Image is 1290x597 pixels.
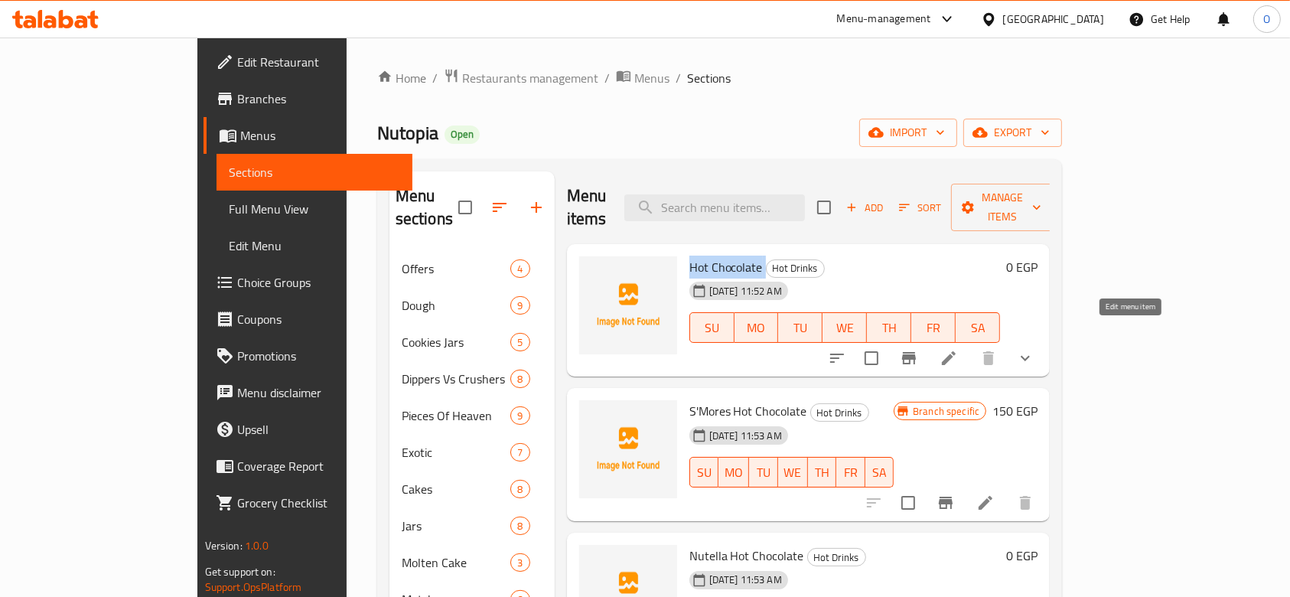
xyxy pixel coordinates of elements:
span: WE [829,317,861,339]
div: Dough9 [389,287,555,324]
span: Pieces Of Heaven [402,406,511,425]
button: Sort [895,196,945,220]
div: items [510,406,529,425]
button: WE [823,312,867,343]
button: TH [808,457,837,488]
button: delete [1007,484,1044,521]
span: Edit Restaurant [237,53,401,71]
button: TU [778,312,823,343]
span: Sort [899,199,941,217]
div: items [510,296,529,315]
span: Sort sections [481,189,518,226]
a: Menus [204,117,413,154]
span: Sections [687,69,731,87]
span: Nutella Hot Chocolate [689,544,804,567]
button: MO [735,312,779,343]
span: SU [696,462,712,484]
div: Offers4 [389,250,555,287]
button: Branch-specific-item [927,484,964,521]
span: Edit Menu [229,237,401,255]
div: Hot Drinks [810,403,869,422]
span: 7 [511,445,529,460]
div: [GEOGRAPHIC_DATA] [1003,11,1104,28]
div: items [510,259,529,278]
span: MO [741,317,773,339]
div: Jars8 [389,507,555,544]
span: Nutopia [377,116,438,150]
a: Full Menu View [217,191,413,227]
a: Promotions [204,338,413,374]
span: Add item [840,196,889,220]
span: 3 [511,556,529,570]
button: Add section [518,189,555,226]
span: SA [871,462,888,484]
span: O [1263,11,1270,28]
div: Pieces Of Heaven9 [389,397,555,434]
div: items [510,370,529,388]
button: WE [778,457,808,488]
button: FR [911,312,956,343]
span: 4 [511,262,529,276]
span: S'Mores Hot Chocolate [689,400,807,422]
a: Grocery Checklist [204,484,413,521]
div: Dippers Vs Crushers8 [389,360,555,397]
span: WE [784,462,802,484]
div: Cakes [402,480,511,498]
span: TU [784,317,816,339]
span: SU [696,317,728,339]
span: FR [917,317,950,339]
button: SU [689,457,718,488]
span: Dough [402,296,511,315]
span: Exotic [402,443,511,462]
span: 9 [511,409,529,423]
div: Molten Cake [402,553,511,572]
button: TU [749,457,778,488]
span: Get support on: [205,562,275,582]
span: Coverage Report [237,457,401,475]
div: Cookies Jars5 [389,324,555,360]
button: SU [689,312,735,343]
button: Manage items [951,184,1054,231]
span: 8 [511,482,529,497]
a: Restaurants management [444,68,598,88]
span: Menus [634,69,669,87]
a: Menus [616,68,669,88]
span: export [976,123,1050,142]
button: MO [718,457,749,488]
a: Coverage Report [204,448,413,484]
span: SA [962,317,994,339]
span: Promotions [237,347,401,365]
span: Jars [402,517,511,535]
span: Add [844,199,885,217]
span: Select all sections [449,191,481,223]
div: items [510,443,529,462]
span: 9 [511,298,529,313]
h2: Menu items [567,184,607,230]
span: import [871,123,945,142]
span: Coupons [237,310,401,328]
div: Exotic7 [389,434,555,471]
span: Upsell [237,420,401,439]
span: Manage items [963,188,1041,227]
span: 5 [511,335,529,350]
span: TU [755,462,772,484]
span: TH [873,317,905,339]
span: Select section [808,191,840,223]
span: Menu disclaimer [237,383,401,402]
span: MO [725,462,743,484]
img: S'Mores Hot Chocolate [579,400,677,498]
button: TH [867,312,911,343]
div: Hot Drinks [766,259,825,278]
span: FR [842,462,859,484]
a: Choice Groups [204,264,413,301]
button: sort-choices [819,340,855,377]
span: Hot Chocolate [689,256,763,279]
a: Support.OpsPlatform [205,577,302,597]
span: Version: [205,536,243,556]
span: Select to update [892,487,924,519]
span: Branches [237,90,401,108]
div: items [510,553,529,572]
img: Hot Chocolate [579,256,677,354]
button: import [859,119,957,147]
